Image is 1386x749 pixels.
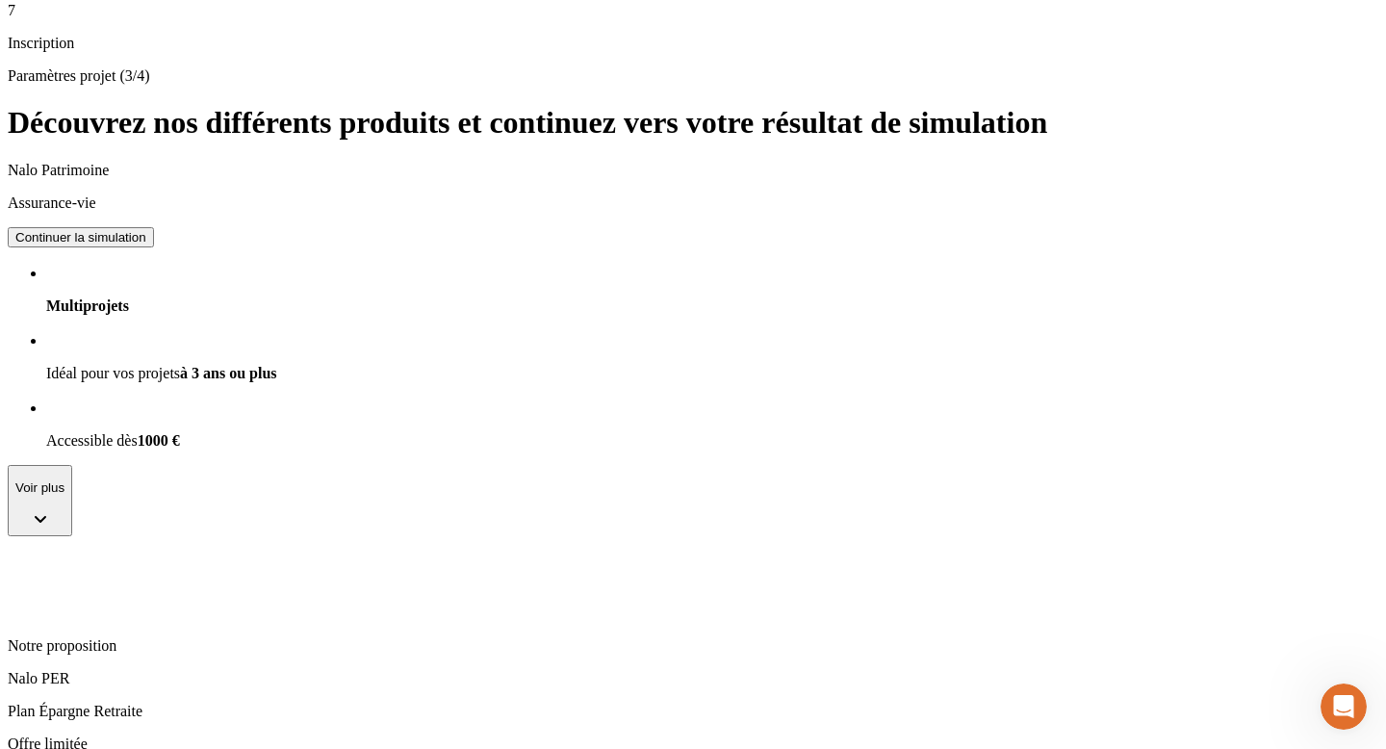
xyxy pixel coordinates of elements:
[8,465,72,537] button: Voir plus
[8,162,991,179] p: Nalo Patrimoine
[8,67,1378,85] p: Paramètres projet (3/4)
[8,703,991,720] p: Plan Épargne Retraite
[180,365,277,381] span: à 3 ans ou plus
[8,2,1378,19] p: 7
[46,297,129,314] span: Multiprojets
[8,35,1378,52] p: Inscription
[46,365,180,381] span: Idéal pour vos projets
[15,230,146,245] div: Continuer la simulation
[15,480,64,495] p: Voir plus
[8,637,991,655] p: Notre proposition
[1321,684,1367,730] iframe: Intercom live chat
[46,432,138,449] span: Accessible dès
[138,432,180,449] span: 1000 €
[8,105,1047,140] span: Découvrez nos différents produits et continuez vers votre résultat de simulation
[8,227,154,247] button: Continuer la simulation
[8,670,991,687] p: Nalo PER
[8,194,991,212] p: Assurance-vie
